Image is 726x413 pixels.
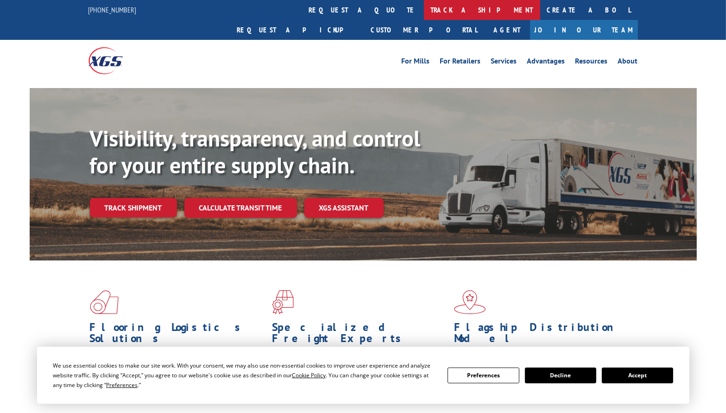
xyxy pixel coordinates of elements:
a: Resources [575,57,608,68]
div: Cookie Consent Prompt [37,347,689,404]
a: XGS ASSISTANT [304,198,384,218]
a: [PHONE_NUMBER] [88,5,137,14]
img: xgs-icon-total-supply-chain-intelligence-red [90,290,119,314]
a: Join Our Team [530,20,638,40]
h1: Flagship Distribution Model [454,322,629,349]
a: Request a pickup [230,20,364,40]
h1: Flooring Logistics Solutions [90,322,265,349]
a: Advantages [527,57,565,68]
button: Decline [525,368,596,383]
h1: Specialized Freight Experts [272,322,447,349]
button: Accept [602,368,673,383]
img: xgs-icon-focused-on-flooring-red [272,290,294,314]
span: Cookie Policy [292,371,326,379]
b: Visibility, transparency, and control for your entire supply chain. [90,124,421,179]
span: Preferences [106,381,138,389]
a: Customer Portal [364,20,485,40]
div: We use essential cookies to make our site work. With your consent, we may also use non-essential ... [53,361,436,390]
a: About [618,57,638,68]
img: xgs-icon-flagship-distribution-model-red [454,290,486,314]
a: Services [491,57,517,68]
a: For Mills [402,57,430,68]
a: For Retailers [440,57,481,68]
a: Agent [485,20,530,40]
a: Track shipment [90,198,177,217]
a: Calculate transit time [184,198,297,218]
button: Preferences [448,368,519,383]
